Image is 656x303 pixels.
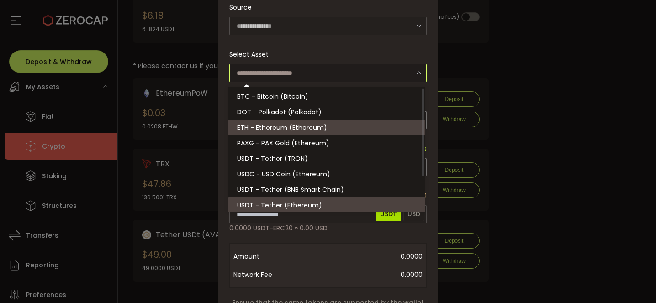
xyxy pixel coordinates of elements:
div: 聊天小组件 [610,259,656,303]
span: PAXG - PAX Gold (Ethereum) [237,138,329,148]
span: 0.0000 [307,266,423,284]
span: USDC - USD Coin (Ethereum) [237,170,330,179]
span: USD [403,207,424,221]
span: USDT - Tether (TRON) [237,154,308,163]
span: USDT - Tether (Ethereum) [237,201,322,210]
span: DOT - Polkadot (Polkadot) [237,107,322,117]
span: Network Fee [233,266,307,284]
span: BTC - Bitcoin (Bitcoin) [237,92,308,101]
span: 0.0000 [307,247,423,266]
iframe: Chat Widget [610,259,656,303]
span: 0.0000 USDT-ERC20 ≈ 0.00 USD [229,223,328,233]
span: Amount [233,247,307,266]
span: ETH - Ethereum (Ethereum) [237,123,327,132]
span: USDT [376,207,401,221]
label: Select Asset [229,50,274,59]
span: USDT - Tether (BNB Smart Chain) [237,185,344,194]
